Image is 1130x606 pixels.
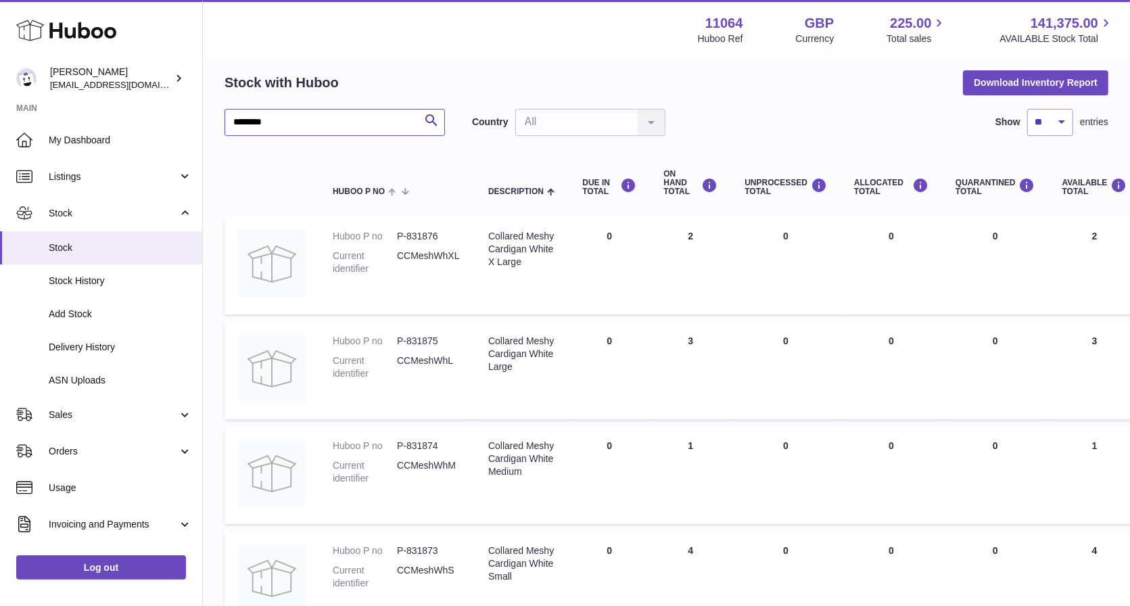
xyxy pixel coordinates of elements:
span: Add Stock [49,308,192,321]
span: Stock History [49,275,192,287]
span: Total sales [887,32,947,45]
a: Log out [16,555,186,580]
div: ON HAND Total [663,170,717,197]
dd: P-831876 [397,230,461,243]
td: 0 [731,426,841,524]
td: 0 [731,321,841,419]
img: product image [238,335,306,402]
span: Sales [49,409,178,421]
div: [PERSON_NAME] [50,66,172,91]
span: 225.00 [890,14,931,32]
dt: Current identifier [333,564,397,590]
img: product image [238,440,306,507]
div: Currency [796,32,834,45]
div: UNPROCESSED Total [745,178,827,196]
td: 0 [569,321,650,419]
td: 0 [841,426,942,524]
span: Stock [49,207,178,220]
td: 1 [650,426,731,524]
span: 141,375.00 [1031,14,1098,32]
dt: Huboo P no [333,335,397,348]
td: 0 [841,216,942,314]
span: Delivery History [49,341,192,354]
td: 3 [650,321,731,419]
span: Listings [49,170,178,183]
div: Huboo Ref [698,32,743,45]
td: 0 [841,321,942,419]
label: Show [995,116,1020,129]
span: 0 [993,440,998,451]
dt: Huboo P no [333,544,397,557]
dt: Huboo P no [333,440,397,452]
div: Collared Meshy Cardigan White Large [488,335,555,373]
dd: P-831875 [397,335,461,348]
span: AVAILABLE Stock Total [999,32,1114,45]
span: Usage [49,482,192,494]
td: 2 [650,216,731,314]
td: 0 [569,426,650,524]
div: QUARANTINED Total [956,178,1035,196]
span: 0 [993,231,998,241]
button: Download Inventory Report [963,70,1108,95]
h2: Stock with Huboo [225,74,339,92]
div: DUE IN TOTAL [582,178,636,196]
dd: CCMeshWhM [397,459,461,485]
span: [EMAIL_ADDRESS][DOMAIN_NAME] [50,79,199,90]
dt: Current identifier [333,354,397,380]
div: ALLOCATED Total [854,178,928,196]
a: 225.00 Total sales [887,14,947,45]
span: Huboo P no [333,187,385,196]
span: Invoicing and Payments [49,518,178,531]
span: Description [488,187,544,196]
label: Country [472,116,509,129]
td: 0 [569,216,650,314]
span: Stock [49,241,192,254]
img: imichellrs@gmail.com [16,68,37,89]
div: Collared Meshy Cardigan White X Large [488,230,555,269]
dd: CCMeshWhXL [397,250,461,275]
span: My Dashboard [49,134,192,147]
dd: CCMeshWhL [397,354,461,380]
div: Collared Meshy Cardigan White Small [488,544,555,583]
dt: Current identifier [333,459,397,485]
td: 0 [731,216,841,314]
div: Collared Meshy Cardigan White Medium [488,440,555,478]
dt: Current identifier [333,250,397,275]
span: 0 [993,545,998,556]
a: 141,375.00 AVAILABLE Stock Total [999,14,1114,45]
strong: 11064 [705,14,743,32]
span: entries [1080,116,1108,129]
dd: P-831874 [397,440,461,452]
strong: GBP [805,14,834,32]
span: 0 [993,335,998,346]
img: product image [238,230,306,298]
dd: CCMeshWhS [397,564,461,590]
span: Orders [49,445,178,458]
dd: P-831873 [397,544,461,557]
span: ASN Uploads [49,374,192,387]
div: AVAILABLE Total [1062,178,1127,196]
dt: Huboo P no [333,230,397,243]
